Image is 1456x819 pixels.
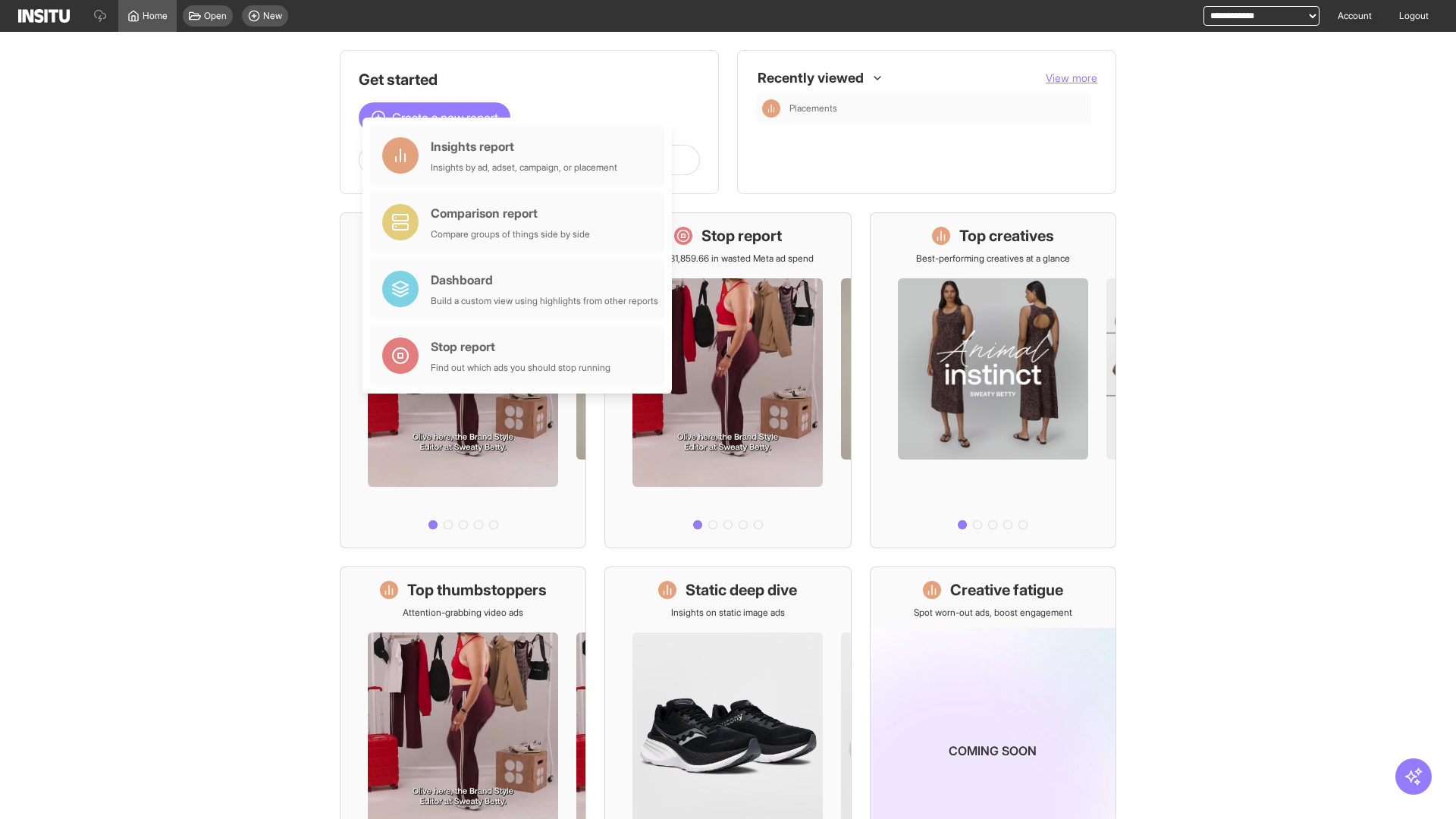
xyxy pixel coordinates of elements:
[431,295,658,307] div: Build a custom view using highlights from other reports
[340,212,586,548] a: What's live nowSee all active ads instantly
[263,10,282,22] span: New
[701,225,782,246] h1: Stop report
[916,253,1070,265] p: Best-performing creatives at a glance
[18,9,70,23] img: Logo
[359,69,700,90] h1: Get started
[789,102,837,115] span: Placements
[789,102,1085,115] span: Placements
[431,162,617,174] div: Insights by ad, adset, campaign, or placement
[431,271,658,289] div: Dashboard
[604,212,851,548] a: Stop reportSave £31,859.66 in wasted Meta ad spend
[143,10,168,22] span: Home
[359,102,510,133] button: Create a new report
[431,362,610,374] div: Find out which ads you should stop running
[642,253,814,265] p: Save £31,859.66 in wasted Meta ad spend
[959,225,1054,246] h1: Top creatives
[686,579,797,601] h1: Static deep dive
[407,579,547,601] h1: Top thumbstoppers
[762,99,780,118] div: Insights
[1046,71,1097,86] button: View more
[1046,71,1097,84] span: View more
[431,337,610,356] div: Stop report
[671,607,785,619] p: Insights on static image ads
[392,108,498,127] span: Create a new report
[431,204,590,222] div: Comparison report
[403,607,523,619] p: Attention-grabbing video ads
[431,137,617,155] div: Insights report
[431,228,590,240] div: Compare groups of things side by side
[870,212,1116,548] a: Top creativesBest-performing creatives at a glance
[204,10,227,22] span: Open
